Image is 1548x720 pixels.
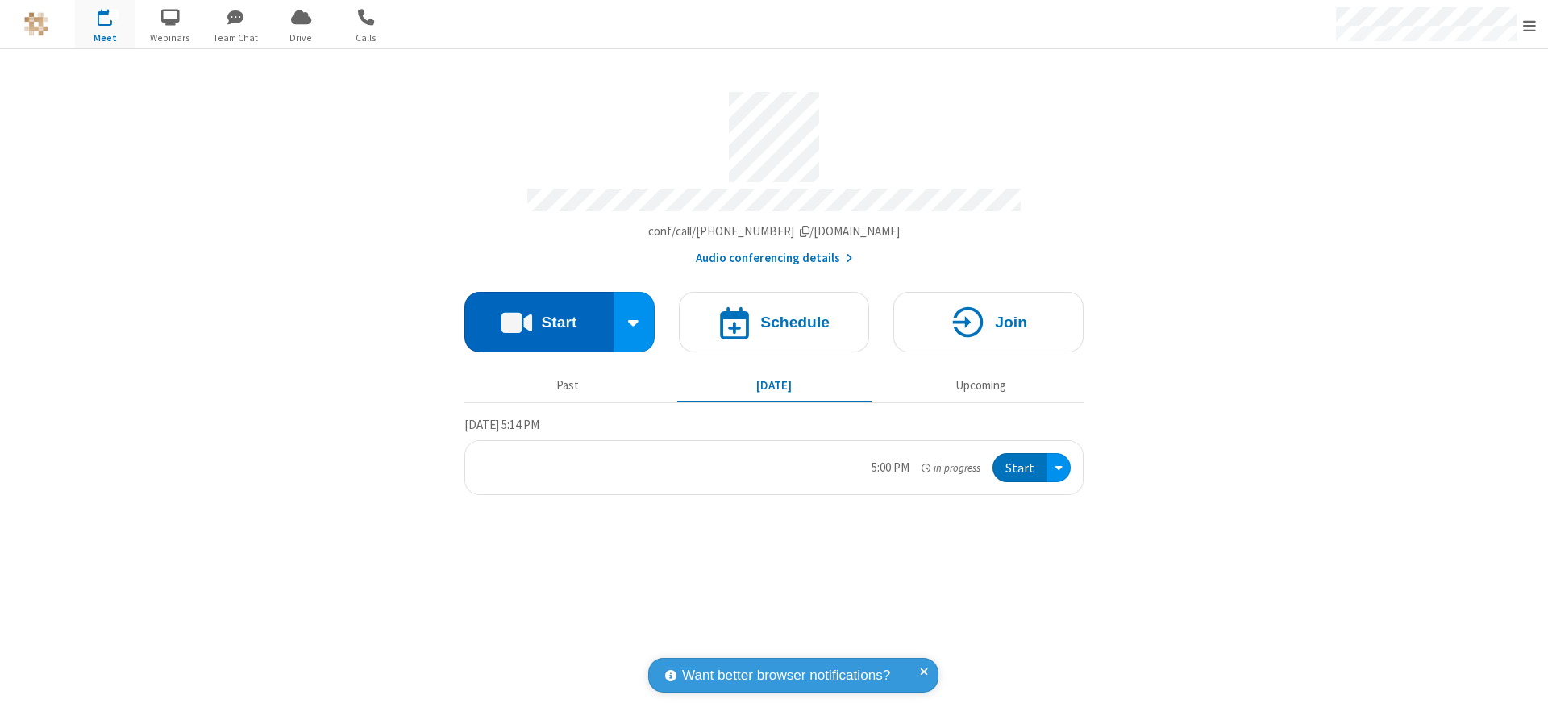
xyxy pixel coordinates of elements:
[471,370,665,401] button: Past
[24,12,48,36] img: QA Selenium DO NOT DELETE OR CHANGE
[464,415,1084,496] section: Today's Meetings
[464,80,1084,268] section: Account details
[614,292,655,352] div: Start conference options
[760,314,830,330] h4: Schedule
[206,31,266,45] span: Team Chat
[464,292,614,352] button: Start
[884,370,1078,401] button: Upcoming
[140,31,201,45] span: Webinars
[922,460,980,476] em: in progress
[677,370,872,401] button: [DATE]
[648,223,901,241] button: Copy my meeting room linkCopy my meeting room link
[271,31,331,45] span: Drive
[464,417,539,432] span: [DATE] 5:14 PM
[648,223,901,239] span: Copy my meeting room link
[1047,453,1071,483] div: Open menu
[109,9,119,21] div: 1
[1508,678,1536,709] iframe: Chat
[696,249,853,268] button: Audio conferencing details
[995,314,1027,330] h4: Join
[679,292,869,352] button: Schedule
[893,292,1084,352] button: Join
[75,31,135,45] span: Meet
[541,314,576,330] h4: Start
[336,31,397,45] span: Calls
[872,459,909,477] div: 5:00 PM
[992,453,1047,483] button: Start
[682,665,890,686] span: Want better browser notifications?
